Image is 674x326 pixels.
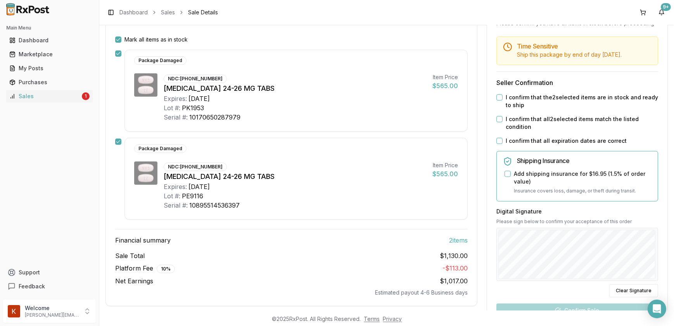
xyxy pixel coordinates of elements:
[517,51,622,58] span: Ship this package by end of day [DATE] .
[496,78,658,87] h3: Seller Confirmation
[8,305,20,317] img: User avatar
[115,236,171,245] span: Financial summary
[432,169,458,179] div: $565.00
[3,265,96,279] button: Support
[432,81,458,90] div: $565.00
[164,103,180,113] div: Lot #:
[119,9,148,16] a: Dashboard
[124,36,188,43] label: Mark all items as in stock
[115,251,145,260] span: Sale Total
[164,113,188,122] div: Serial #:
[517,43,652,49] h5: Time Sensitive
[440,277,468,285] span: $1,017.00
[9,36,90,44] div: Dashboard
[19,283,45,290] span: Feedback
[506,115,658,131] label: I confirm that all 2 selected items match the listed condition
[188,182,210,191] div: [DATE]
[134,56,187,65] div: Package Damaged
[164,182,187,191] div: Expires:
[432,73,458,81] div: Item Price
[161,9,175,16] a: Sales
[188,94,210,103] div: [DATE]
[3,90,96,102] button: Sales1
[9,64,90,72] div: My Posts
[164,75,227,83] div: NDC: [PHONE_NUMBER]
[496,208,658,215] h3: Digital Signature
[440,251,468,260] span: $1,130.00
[115,276,153,286] span: Net Earnings
[164,94,187,103] div: Expires:
[164,201,188,210] div: Serial #:
[115,264,175,273] span: Platform Fee
[9,92,80,100] div: Sales
[164,163,227,171] div: NDC: [PHONE_NUMBER]
[25,312,79,318] p: [PERSON_NAME][EMAIL_ADDRESS][DOMAIN_NAME]
[164,191,180,201] div: Lot #:
[3,3,53,16] img: RxPost Logo
[364,316,380,322] a: Terms
[3,48,96,61] button: Marketplace
[3,76,96,88] button: Purchases
[134,73,157,97] img: Entresto 24-26 MG TABS
[3,279,96,293] button: Feedback
[182,191,203,201] div: PE9116
[506,94,658,109] label: I confirm that the 2 selected items are in stock and ready to ship
[517,158,652,164] h5: Shipping Insurance
[609,284,658,297] button: Clear Signature
[6,47,93,61] a: Marketplace
[514,170,652,186] label: Add shipping insurance for $16.95 ( 1.5 % of order value)
[6,61,93,75] a: My Posts
[506,137,627,145] label: I confirm that all expiration dates are correct
[182,103,204,113] div: PK1953
[189,113,240,122] div: 10170650287979
[134,144,187,153] div: Package Damaged
[449,236,468,245] span: 2 item s
[496,218,658,225] p: Please sign below to confirm your acceptance of this order
[188,9,218,16] span: Sale Details
[3,62,96,75] button: My Posts
[383,316,402,322] a: Privacy
[6,89,93,103] a: Sales1
[3,34,96,47] button: Dashboard
[189,201,240,210] div: 10895514536397
[157,265,175,273] div: 10 %
[115,289,468,297] div: Estimated payout 4-6 Business days
[514,187,652,195] p: Insurance covers loss, damage, or theft during transit.
[6,33,93,47] a: Dashboard
[661,3,671,11] div: 9+
[648,300,666,318] div: Open Intercom Messenger
[6,25,93,31] h2: Main Menu
[164,83,426,94] div: [MEDICAL_DATA] 24-26 MG TABS
[9,50,90,58] div: Marketplace
[442,264,468,272] span: - $113.00
[25,304,79,312] p: Welcome
[134,161,157,185] img: Entresto 24-26 MG TABS
[82,92,90,100] div: 1
[432,161,458,169] div: Item Price
[119,9,218,16] nav: breadcrumb
[655,6,668,19] button: 9+
[9,78,90,86] div: Purchases
[164,171,426,182] div: [MEDICAL_DATA] 24-26 MG TABS
[6,75,93,89] a: Purchases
